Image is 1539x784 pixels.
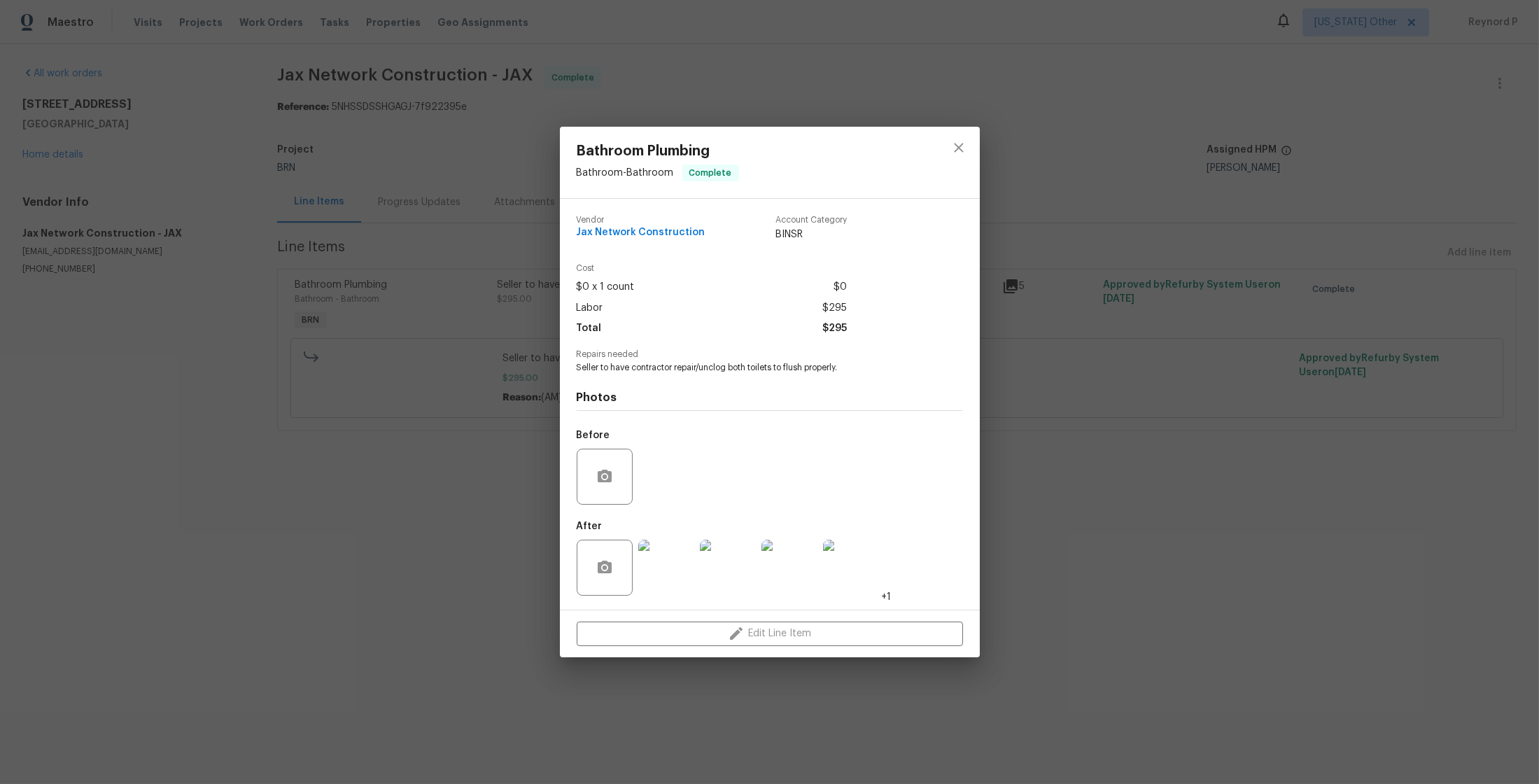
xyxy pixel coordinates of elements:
[577,350,963,359] span: Repairs needed
[577,430,610,440] h5: Before
[822,318,847,339] span: $295
[577,362,925,374] span: Seller to have contractor repair/unclog both toilets to flush properly.
[577,318,602,339] span: Total
[577,277,635,297] span: $0 x 1 count
[684,166,738,180] span: Complete
[834,277,847,297] span: $0
[577,168,674,178] span: Bathroom - Bathroom
[822,298,847,318] span: $295
[775,227,847,241] span: BINSR
[577,521,603,531] h5: After
[577,227,705,238] span: Jax Network Construction
[577,216,705,225] span: Vendor
[577,298,603,318] span: Labor
[775,216,847,225] span: Account Category
[577,391,963,405] h4: Photos
[577,143,739,159] span: Bathroom Plumbing
[942,131,976,164] button: close
[577,264,847,273] span: Cost
[882,590,892,604] span: +1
